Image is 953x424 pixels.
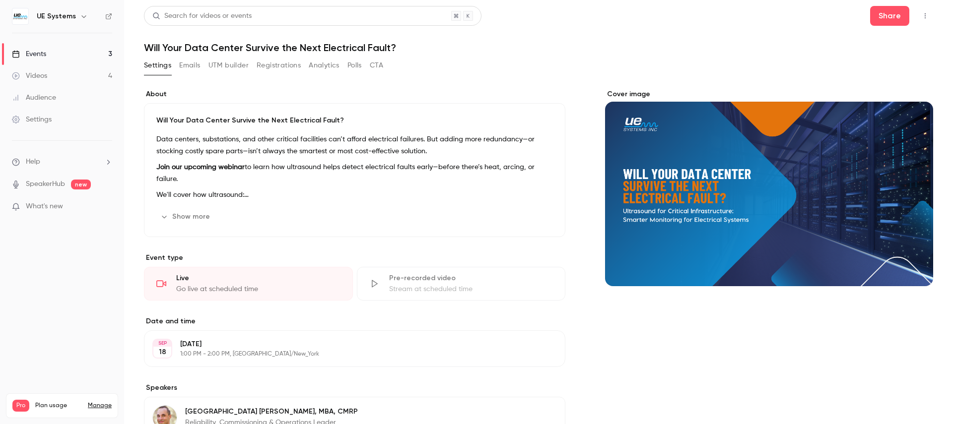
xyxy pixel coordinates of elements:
div: Go live at scheduled time [176,284,340,294]
p: Will Your Data Center Survive the Next Electrical Fault? [156,116,553,125]
label: Cover image [605,89,933,99]
div: Videos [12,71,47,81]
span: Help [26,157,40,167]
div: Pre-recorded video [389,273,553,283]
a: SpeakerHub [26,179,65,189]
p: [GEOGRAPHIC_DATA] [PERSON_NAME], MBA, CMRP [185,407,501,417]
div: SEP [153,340,171,347]
div: Settings [12,115,52,124]
span: What's new [26,201,63,212]
div: Search for videos or events [152,11,252,21]
h1: Will Your Data Center Survive the Next Electrical Fault? [144,42,933,54]
button: Analytics [309,58,340,73]
label: Speakers [144,383,565,393]
button: Settings [144,58,171,73]
label: About [144,89,565,99]
span: new [71,180,91,189]
label: Date and time [144,316,565,326]
p: [DATE] [180,339,513,349]
a: Manage [88,402,112,410]
li: help-dropdown-opener [12,157,112,167]
p: to learn how ultrasound helps detect electrical faults early—before there’s heat, arcing, or fail... [156,161,553,185]
button: UTM builder [208,58,249,73]
button: Share [870,6,909,26]
h6: UE Systems [37,11,76,21]
p: We'll cover how ultrasound: [156,189,553,201]
section: Cover image [605,89,933,286]
button: Show more [156,209,216,225]
button: Polls [347,58,362,73]
button: CTA [370,58,383,73]
div: LiveGo live at scheduled time [144,267,353,301]
p: Event type [144,253,565,263]
div: Live [176,273,340,283]
div: Stream at scheduled time [389,284,553,294]
p: 18 [159,347,166,357]
button: Registrations [257,58,301,73]
div: Audience [12,93,56,103]
div: Pre-recorded videoStream at scheduled time [357,267,566,301]
button: Emails [179,58,200,73]
p: 1:00 PM - 2:00 PM, [GEOGRAPHIC_DATA]/New_York [180,350,513,358]
span: Plan usage [35,402,82,410]
strong: Join our upcoming webinar [156,164,245,171]
div: Events [12,49,46,59]
iframe: Noticeable Trigger [100,202,112,211]
span: Pro [12,400,29,412]
img: UE Systems [12,8,28,24]
p: Data centers, substations, and other critical facilities can’t afford electrical failures. But ad... [156,133,553,157]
